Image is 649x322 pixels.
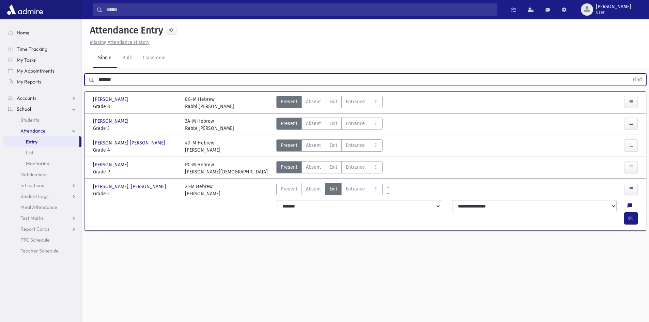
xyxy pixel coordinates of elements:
span: Entry [26,139,37,145]
span: Grade 4 [93,147,178,154]
span: Absent [306,164,321,171]
div: AttTypes [276,96,383,110]
span: Exit [329,120,337,127]
span: Exit [329,98,337,105]
span: Entrance [346,185,365,193]
a: Missing Attendance History [87,40,150,45]
a: Entry [3,136,79,147]
div: 4D-M Hebrew [PERSON_NAME] [185,139,220,154]
span: Present [281,120,297,127]
a: Bulk [117,49,137,68]
span: Attendance [20,128,46,134]
span: Absent [306,120,321,127]
span: Entrance [346,98,365,105]
span: [PERSON_NAME] [596,4,631,10]
span: Entrance [346,120,365,127]
span: Students [20,117,39,123]
div: PC-M Hebrew [PERSON_NAME][DEMOGRAPHIC_DATA] [185,161,268,175]
div: AttTypes [276,183,383,197]
div: AttTypes [276,139,383,154]
a: Attendance [3,125,81,136]
img: AdmirePro [5,3,45,16]
a: Classroom [137,49,171,68]
a: Test Marks [3,213,81,224]
span: List [26,150,33,156]
span: Grade 8 [93,103,178,110]
span: [PERSON_NAME], [PERSON_NAME] [93,183,168,190]
span: Infractions [20,182,44,188]
span: Grade P [93,168,178,175]
span: School [17,106,31,112]
span: My Reports [17,79,41,85]
u: Missing Attendance History [90,40,150,45]
span: Meal Attendance [20,204,57,210]
span: My Tasks [17,57,36,63]
span: [PERSON_NAME] [PERSON_NAME] [93,139,167,147]
span: Present [281,164,297,171]
a: Students [3,114,81,125]
a: Home [3,27,81,38]
span: Grade 3 [93,125,178,132]
span: Entrance [346,164,365,171]
span: Notifications [20,171,47,178]
div: 2I-M Hebrew [PERSON_NAME] [185,183,220,197]
span: Teacher Schedule [20,248,59,254]
a: Report Cards [3,224,81,234]
span: Entrance [346,142,365,149]
div: AttTypes [276,118,383,132]
div: 8G-M Hebrew Rabbi [PERSON_NAME] [185,96,234,110]
a: My Reports [3,76,81,87]
span: Grade 2 [93,190,178,197]
span: [PERSON_NAME] [93,118,130,125]
a: School [3,104,81,114]
span: Absent [306,98,321,105]
span: Exit [329,142,337,149]
div: 3A-M Hebrew Rabbi [PERSON_NAME] [185,118,234,132]
span: [PERSON_NAME] [93,96,130,103]
span: Time Tracking [17,46,47,52]
a: Monitoring [3,158,81,169]
button: Find [629,74,646,86]
span: User [596,10,631,15]
a: My Tasks [3,55,81,65]
a: Time Tracking [3,44,81,55]
span: Present [281,142,297,149]
span: Test Marks [20,215,44,221]
span: Absent [306,185,321,193]
span: Exit [329,164,337,171]
span: Monitoring [26,160,49,167]
input: Search [103,3,497,16]
span: Student Logs [20,193,48,199]
a: Teacher Schedule [3,245,81,256]
a: Single [93,49,117,68]
a: Meal Attendance [3,202,81,213]
span: Present [281,185,297,193]
span: Report Cards [20,226,49,232]
span: Present [281,98,297,105]
span: Exit [329,185,337,193]
span: PTC Schedule [20,237,50,243]
span: My Appointments [17,68,55,74]
span: [PERSON_NAME] [93,161,130,168]
span: Absent [306,142,321,149]
div: AttTypes [276,161,383,175]
a: List [3,147,81,158]
a: Notifications [3,169,81,180]
a: Infractions [3,180,81,191]
a: My Appointments [3,65,81,76]
a: Accounts [3,93,81,104]
span: Home [17,30,30,36]
h5: Attendance Entry [87,25,163,36]
a: PTC Schedule [3,234,81,245]
a: Student Logs [3,191,81,202]
span: Accounts [17,95,36,101]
